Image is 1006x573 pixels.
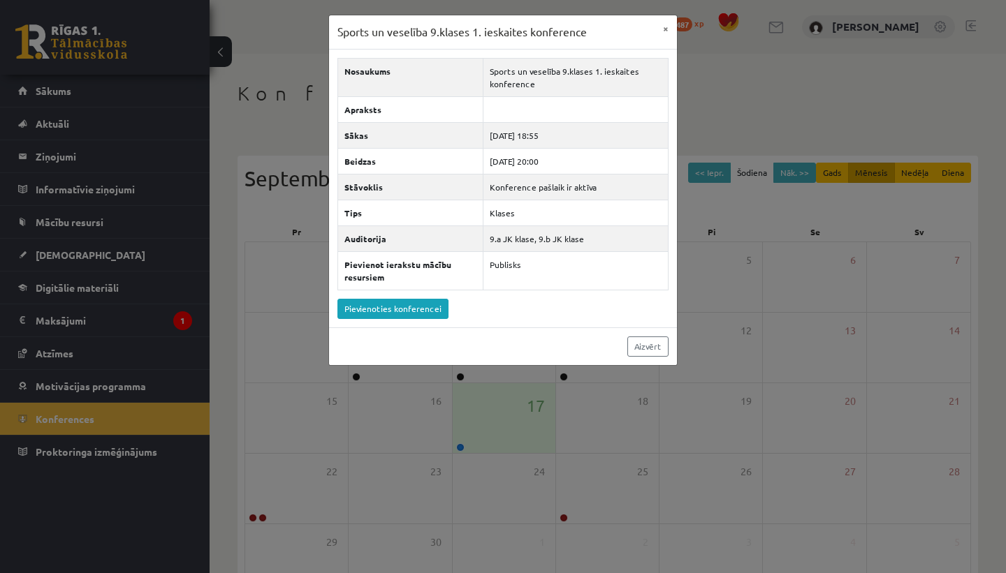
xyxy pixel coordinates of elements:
th: Beidzas [338,148,483,174]
th: Nosaukums [338,58,483,96]
td: 9.a JK klase, 9.b JK klase [483,225,668,251]
td: [DATE] 18:55 [483,122,668,148]
td: Klases [483,200,668,225]
td: Publisks [483,251,668,290]
button: × [655,15,677,42]
a: Pievienoties konferencei [337,299,449,319]
th: Tips [338,200,483,225]
th: Pievienot ierakstu mācību resursiem [338,251,483,290]
th: Sākas [338,122,483,148]
th: Apraksts [338,96,483,122]
th: Stāvoklis [338,174,483,200]
td: Sports un veselība 9.klases 1. ieskaites konference [483,58,668,96]
td: [DATE] 20:00 [483,148,668,174]
td: Konference pašlaik ir aktīva [483,174,668,200]
a: Aizvērt [627,336,669,357]
th: Auditorija [338,225,483,251]
h3: Sports un veselība 9.klases 1. ieskaites konference [337,24,587,40]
